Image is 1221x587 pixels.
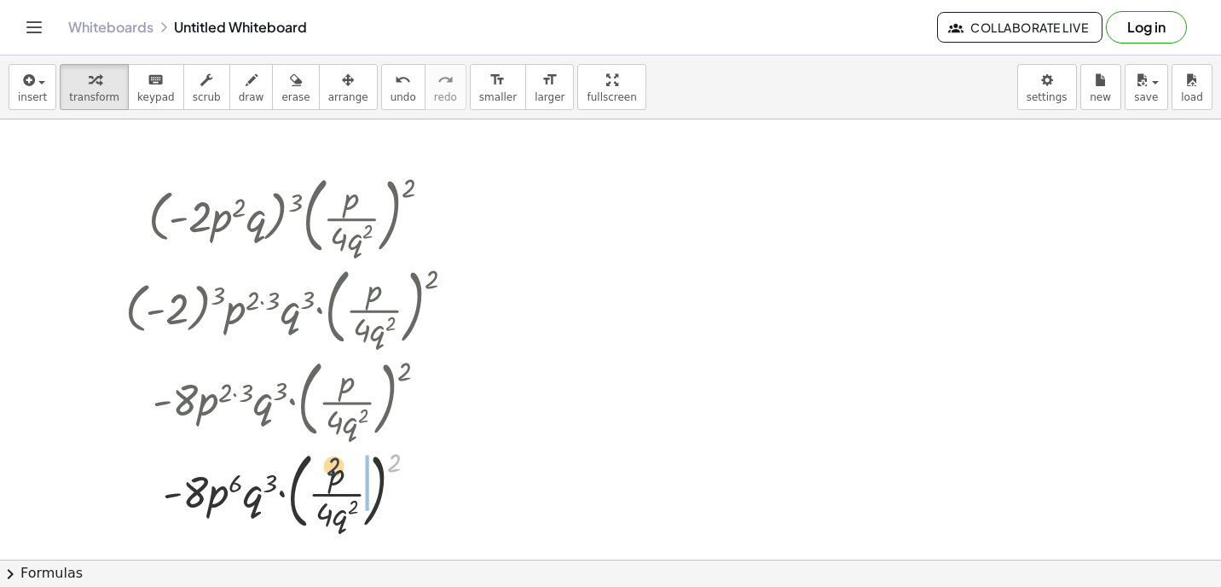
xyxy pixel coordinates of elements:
[137,91,175,103] span: keypad
[1172,64,1212,110] button: load
[60,64,129,110] button: transform
[193,91,221,103] span: scrub
[1017,64,1077,110] button: settings
[1090,91,1111,103] span: new
[434,91,457,103] span: redo
[470,64,526,110] button: format_sizesmaller
[272,64,319,110] button: erase
[577,64,645,110] button: fullscreen
[489,70,506,90] i: format_size
[328,91,368,103] span: arrange
[437,70,454,90] i: redo
[18,91,47,103] span: insert
[381,64,425,110] button: undoundo
[128,64,184,110] button: keyboardkeypad
[587,91,636,103] span: fullscreen
[69,91,119,103] span: transform
[68,19,153,36] a: Whiteboards
[1134,91,1158,103] span: save
[1125,64,1168,110] button: save
[425,64,466,110] button: redoredo
[535,91,564,103] span: larger
[395,70,411,90] i: undo
[1080,64,1121,110] button: new
[1106,11,1187,44] button: Log in
[541,70,558,90] i: format_size
[391,91,416,103] span: undo
[239,91,264,103] span: draw
[1027,91,1068,103] span: settings
[1181,91,1203,103] span: load
[20,14,48,41] button: Toggle navigation
[9,64,56,110] button: insert
[229,64,274,110] button: draw
[319,64,378,110] button: arrange
[183,64,230,110] button: scrub
[148,70,164,90] i: keyboard
[525,64,574,110] button: format_sizelarger
[479,91,517,103] span: smaller
[937,12,1102,43] button: Collaborate Live
[952,20,1088,35] span: Collaborate Live
[281,91,310,103] span: erase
